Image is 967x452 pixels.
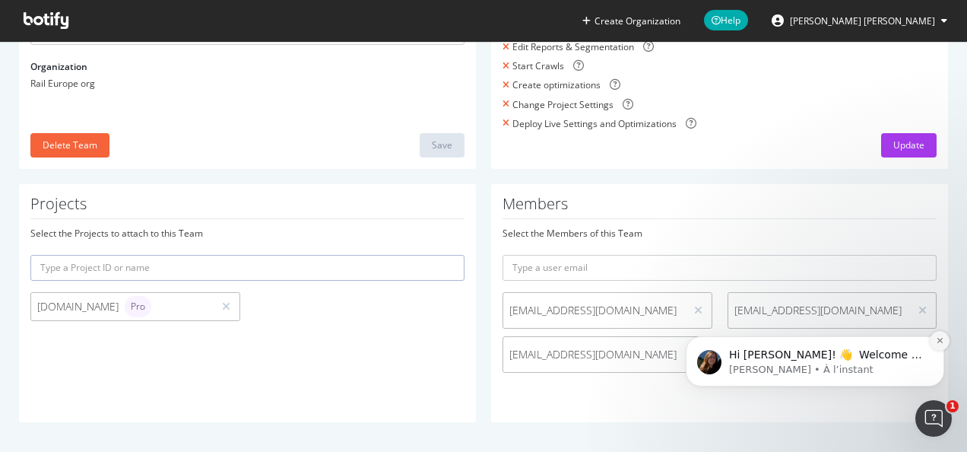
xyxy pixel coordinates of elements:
[759,8,959,33] button: [PERSON_NAME] [PERSON_NAME]
[34,109,59,133] img: Profile image for Laura
[582,14,681,28] button: Create Organization
[512,59,564,72] div: Start Crawls
[267,90,287,110] button: Dismiss notification
[30,196,464,219] h1: Projects
[30,227,464,240] div: Select the Projects to attach to this Team
[66,107,262,122] p: Hi [PERSON_NAME]! 👋 Welcome to Botify chat support! Have a question? Reply to this message and ou...
[946,400,959,412] span: 1
[512,98,613,111] div: Change Project Settings
[37,296,207,317] div: [DOMAIN_NAME]
[131,302,145,311] span: Pro
[30,255,464,281] input: Type a Project ID or name
[893,138,924,151] div: Update
[420,133,464,158] button: Save
[503,227,937,240] div: Select the Members of this Team
[30,133,109,158] button: Delete Team
[503,255,937,281] input: Type a user email
[509,347,679,362] span: [EMAIL_ADDRESS][DOMAIN_NAME]
[512,78,601,91] div: Create optimizations
[66,122,262,135] p: Message from Laura, sent À l’instant
[790,14,935,27] span: Malle BOKOUM
[915,400,952,437] iframe: Intercom live chat
[704,10,748,30] span: Help
[23,95,281,145] div: message notification from Laura, À l’instant. Hi Malle! 👋 Welcome to Botify chat support! Have a ...
[503,196,937,219] h1: Members
[30,77,464,90] div: Rail Europe org
[512,117,677,130] div: Deploy Live Settings and Optimizations
[881,133,937,158] button: Update
[43,138,97,151] div: Delete Team
[432,138,452,151] div: Save
[663,241,967,411] iframe: Intercom notifications message
[512,40,634,53] div: Edit Reports & Segmentation
[125,296,151,317] div: brand label
[509,303,679,318] span: [EMAIL_ADDRESS][DOMAIN_NAME]
[30,60,87,73] label: Organization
